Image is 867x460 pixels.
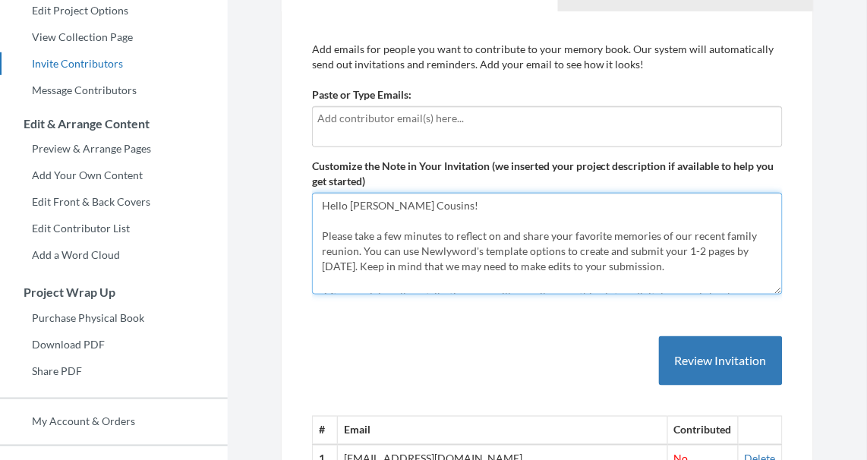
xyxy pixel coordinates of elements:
[312,42,783,72] p: Add emails for people you want to contribute to your memory book. Our system will automatically s...
[312,159,783,189] label: Customize the Note in Your Invitation (we inserted your project description if available to help ...
[317,110,777,127] input: Add contributor email(s) here...
[32,11,87,24] span: Support
[338,417,668,445] th: Email
[1,285,228,299] h3: Project Wrap Up
[312,193,783,295] textarea: Hello [PERSON_NAME] Cousins! Please take a few minutes to reflect on and share your favorite memo...
[312,87,411,102] label: Paste or Type Emails:
[1,117,228,131] h3: Edit & Arrange Content
[659,336,783,386] button: Review Invitation
[668,417,739,445] th: Contributed
[313,417,338,445] th: #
